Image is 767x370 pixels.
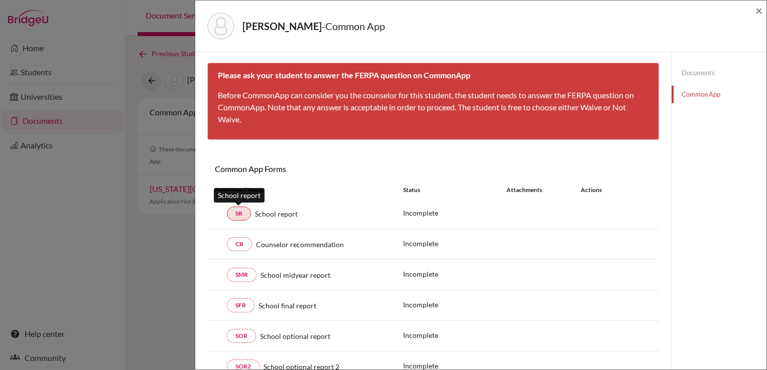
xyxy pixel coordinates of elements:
[403,330,506,340] p: Incomplete
[227,329,256,343] a: SOR
[322,20,385,32] span: - Common App
[672,64,766,82] a: Documents
[755,5,762,17] button: Close
[755,3,762,18] span: ×
[403,186,506,195] div: Status
[256,239,344,250] span: Counselor recommendation
[403,299,506,310] p: Incomplete
[242,20,322,32] strong: [PERSON_NAME]
[255,209,298,219] span: School report
[207,164,433,173] h6: Common App Forms
[260,331,330,341] span: School optional report
[506,186,569,195] div: Attachments
[259,300,316,311] span: School final report
[227,298,254,312] a: SFR
[672,86,766,103] a: Common App
[227,268,257,282] a: SMR
[207,186,396,195] div: Form Type / Name
[227,207,251,221] a: SR
[214,188,265,203] div: School report
[403,238,506,249] p: Incomplete
[218,70,470,80] b: Please ask your student to answer the FERPA question on CommonApp
[403,208,506,218] p: Incomplete
[569,186,631,195] div: Actions
[403,269,506,279] p: Incomplete
[261,270,330,280] span: School midyear report
[227,237,252,251] a: CR
[218,89,649,125] p: Before CommonApp can consider you the counselor for this student, the student needs to answer the...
